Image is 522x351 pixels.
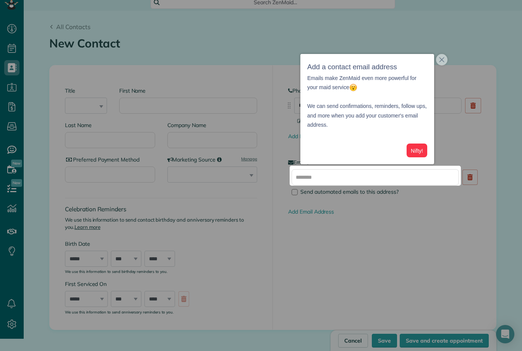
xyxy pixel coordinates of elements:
h3: Add a contact email address [307,61,427,73]
p: We can send confirmations, reminders, follow ups, and more when you add your customer's email add... [307,92,427,130]
button: close, [436,54,447,65]
div: Add a contact email addressEmails make ZenMaid even more powerful for your maid service We can se... [300,54,434,164]
button: Nifty! [407,144,427,158]
img: :open_mouth: [349,83,357,91]
p: Emails make ZenMaid even more powerful for your maid service [307,73,427,92]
